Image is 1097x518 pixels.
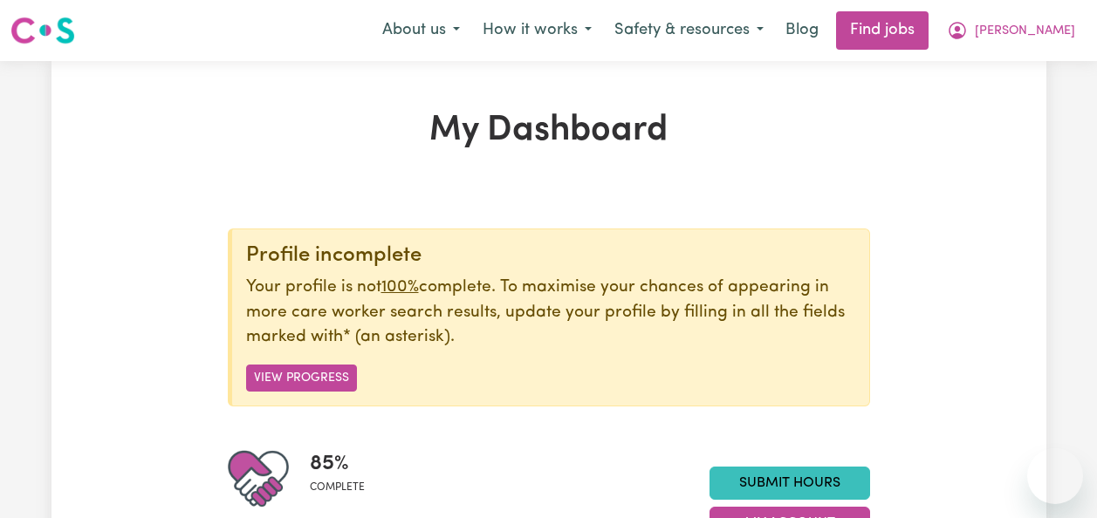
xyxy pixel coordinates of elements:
[975,22,1075,41] span: [PERSON_NAME]
[228,110,870,152] h1: My Dashboard
[246,276,855,351] p: Your profile is not complete. To maximise your chances of appearing in more care worker search re...
[310,448,365,480] span: 85 %
[10,15,75,46] img: Careseekers logo
[10,10,75,51] a: Careseekers logo
[310,448,379,509] div: Profile completeness: 85%
[710,467,870,500] a: Submit Hours
[371,12,471,49] button: About us
[381,279,419,296] u: 100%
[310,480,365,495] span: complete
[936,12,1087,49] button: My Account
[343,329,450,345] span: an asterisk
[1027,448,1083,504] iframe: Button to launch messaging window
[775,11,829,50] a: Blog
[246,365,357,392] button: View Progress
[246,243,855,269] div: Profile incomplete
[836,11,929,50] a: Find jobs
[471,12,603,49] button: How it works
[603,12,775,49] button: Safety & resources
